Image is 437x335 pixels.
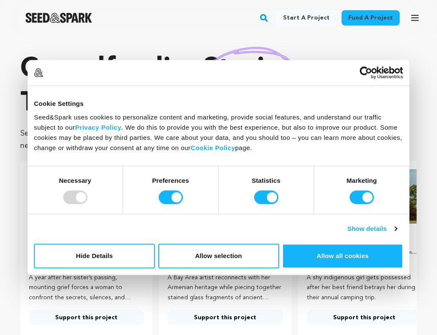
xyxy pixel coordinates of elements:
button: Allow selection [158,244,279,268]
a: Support this project [168,310,283,325]
a: Usercentrics Cookiebot - opens in a new window [329,66,403,79]
a: Seed&Spark Homepage [25,13,92,23]
button: Allow all cookies [282,244,403,268]
a: Support this project [307,310,422,325]
button: Hide Details [34,244,155,268]
img: Seed&Spark Logo Dark Mode [25,13,92,23]
strong: Necessary [59,177,91,184]
strong: Preferences [152,177,189,184]
strong: Statistics [252,177,280,184]
a: Cookie Policy [190,144,235,151]
img: logo [34,68,43,77]
p: Seed&Spark is where creators and audiences work together to bring incredible new projects to life... [20,128,417,152]
img: hand sketched image [203,47,292,93]
strong: Marketing [347,177,377,184]
div: Seed&Spark uses cookies to personalize content and marketing, provide social features, and unders... [34,112,403,153]
a: Privacy Policy [75,124,121,131]
a: Show details [347,224,397,234]
a: Start a project [276,10,336,26]
a: Fund a project [342,10,400,26]
p: A year after her sister’s passing, mounting grief forces a woman to confront the secrets, silence... [29,273,144,303]
div: Cookie Settings [34,99,403,109]
p: A Bay Area artist reconnects with her Armenian heritage while piecing together stained glass frag... [168,273,283,303]
p: Crowdfunding that . [20,53,417,121]
p: A shy indigenous girl gets possessed after her best friend betrays her during their annual campin... [307,273,422,303]
a: Support this project [29,310,144,325]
